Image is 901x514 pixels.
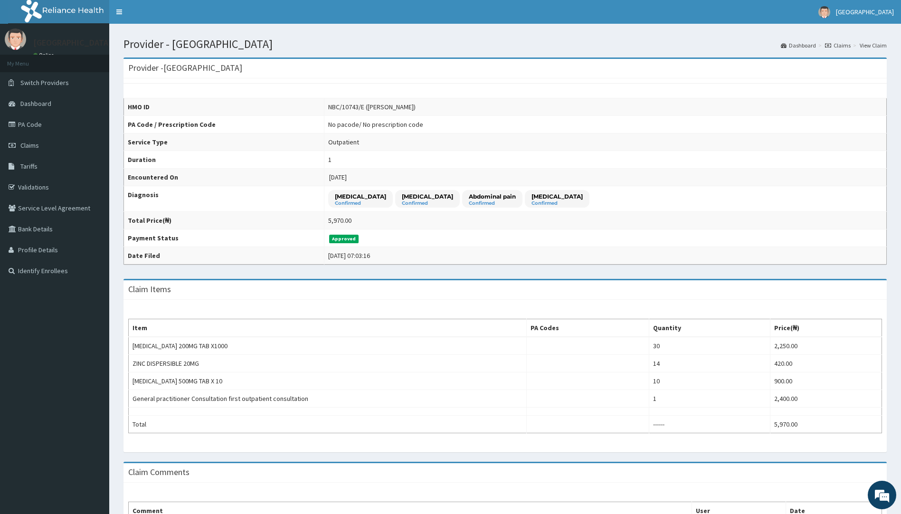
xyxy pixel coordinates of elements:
[328,137,359,147] div: Outpatient
[328,155,332,164] div: 1
[49,53,160,66] div: Chat with us now
[5,29,26,50] img: User Image
[129,390,527,408] td: General practitioner Consultation first outpatient consultation
[128,285,171,294] h3: Claim Items
[18,48,38,71] img: d_794563401_company_1708531726252_794563401
[781,41,816,49] a: Dashboard
[329,173,347,181] span: [DATE]
[328,120,423,129] div: No pacode / No prescription code
[123,38,887,50] h1: Provider - [GEOGRAPHIC_DATA]
[770,372,882,390] td: 900.00
[649,319,770,337] th: Quantity
[156,5,179,28] div: Minimize live chat window
[128,468,190,476] h3: Claim Comments
[124,116,324,133] th: PA Code / Prescription Code
[129,337,527,355] td: [MEDICAL_DATA] 200MG TAB X1000
[124,151,324,169] th: Duration
[329,235,359,243] span: Approved
[335,192,386,200] p: [MEDICAL_DATA]
[20,78,69,87] span: Switch Providers
[402,201,453,206] small: Confirmed
[770,416,882,433] td: 5,970.00
[328,102,416,112] div: NBC/10743/E ([PERSON_NAME])
[124,229,324,247] th: Payment Status
[770,390,882,408] td: 2,400.00
[328,216,351,225] div: 5,970.00
[55,120,131,216] span: We're online!
[129,372,527,390] td: [MEDICAL_DATA] 500MG TAB X 10
[531,192,583,200] p: [MEDICAL_DATA]
[124,98,324,116] th: HMO ID
[129,355,527,372] td: ZINC DISPERSIBLE 20MG
[527,319,649,337] th: PA Codes
[649,390,770,408] td: 1
[124,169,324,186] th: Encountered On
[124,133,324,151] th: Service Type
[129,416,527,433] td: Total
[818,6,830,18] img: User Image
[469,192,516,200] p: Abdominal pain
[129,319,527,337] th: Item
[5,259,181,293] textarea: Type your message and hit 'Enter'
[770,337,882,355] td: 2,250.00
[649,416,770,433] td: ------
[335,201,386,206] small: Confirmed
[469,201,516,206] small: Confirmed
[531,201,583,206] small: Confirmed
[33,52,56,58] a: Online
[128,64,242,72] h3: Provider - [GEOGRAPHIC_DATA]
[770,319,882,337] th: Price(₦)
[649,337,770,355] td: 30
[328,251,370,260] div: [DATE] 07:03:16
[860,41,887,49] a: View Claim
[124,212,324,229] th: Total Price(₦)
[124,186,324,212] th: Diagnosis
[20,99,51,108] span: Dashboard
[825,41,851,49] a: Claims
[649,355,770,372] td: 14
[649,372,770,390] td: 10
[770,355,882,372] td: 420.00
[20,141,39,150] span: Claims
[20,162,38,171] span: Tariffs
[402,192,453,200] p: [MEDICAL_DATA]
[33,38,112,47] p: [GEOGRAPHIC_DATA]
[124,247,324,265] th: Date Filed
[836,8,894,16] span: [GEOGRAPHIC_DATA]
